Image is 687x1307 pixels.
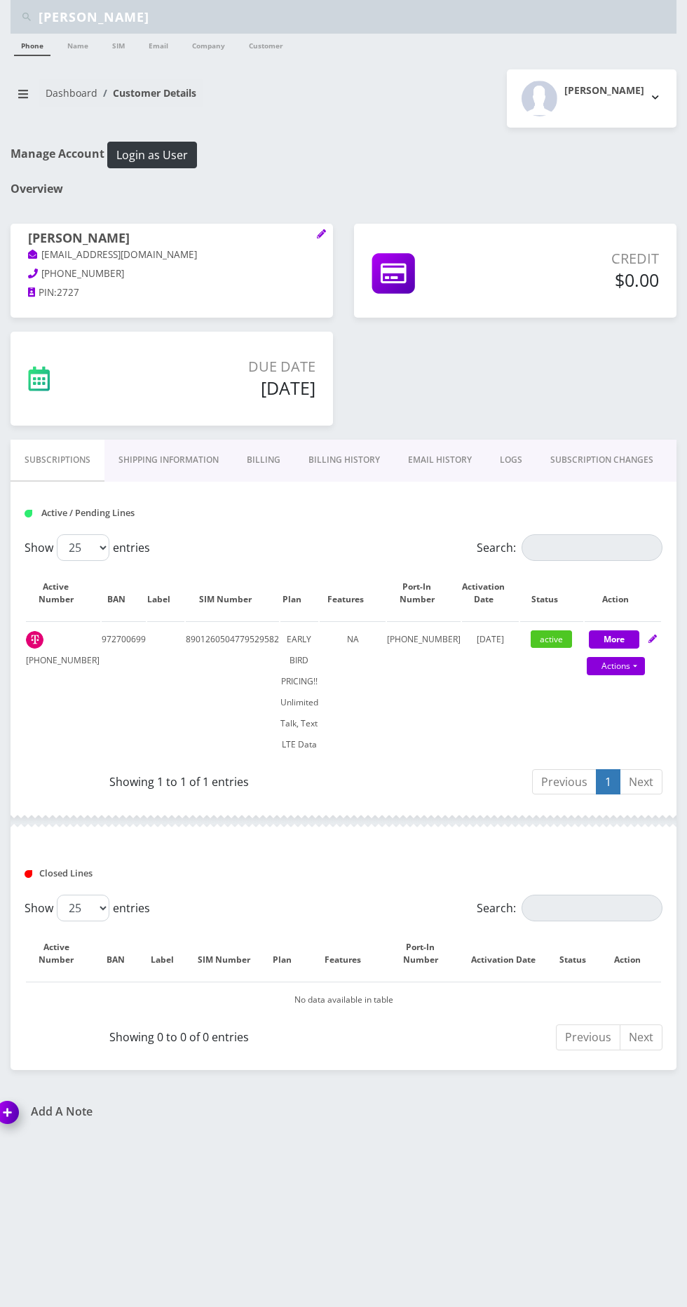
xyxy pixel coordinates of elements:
[585,567,661,620] th: Action: activate to sort column ascending
[41,267,124,280] span: [PHONE_NUMBER]
[520,567,583,620] th: Status: activate to sort column ascending
[25,768,333,790] div: Showing 1 to 1 of 1 entries
[536,440,667,480] a: SUBSCRIPTION CHANGES
[131,377,315,398] h5: [DATE]
[105,34,132,55] a: SIM
[500,248,659,269] p: Credit
[26,927,101,980] th: Active Number: activate to sort column descending
[280,621,318,762] td: EARLY BIRD PRICING!! Unlimited Talk, Text LTE Data
[26,631,43,649] img: t_img.png
[39,4,673,30] input: Search Teltik
[608,927,661,980] th: Action : activate to sort column ascending
[26,982,661,1017] td: No data available in table
[142,34,175,55] a: Email
[11,142,676,168] h1: Manage Account
[26,621,100,762] td: [PHONE_NUMBER]
[596,769,620,795] a: 1
[233,440,294,480] a: Billing
[477,534,662,561] label: Search:
[25,868,223,879] h1: Closed Lines
[532,769,597,795] a: Previous
[57,286,79,299] span: 2727
[500,269,659,290] h5: $0.00
[387,621,461,762] td: [PHONE_NUMBER]
[477,895,662,921] label: Search:
[11,79,333,118] nav: breadcrumb
[14,34,50,56] a: Phone
[25,534,150,561] label: Show entries
[131,356,315,377] p: Due Date
[564,85,644,97] h2: [PERSON_NAME]
[97,86,196,100] li: Customer Details
[294,440,394,480] a: Billing History
[145,927,193,980] th: Label: activate to sort column ascending
[11,182,676,196] h1: Overview
[522,895,662,921] input: Search:
[26,567,100,620] th: Active Number: activate to sort column ascending
[468,927,552,980] th: Activation Date: activate to sort column ascending
[28,248,197,262] a: [EMAIL_ADDRESS][DOMAIN_NAME]
[280,567,318,620] th: Plan: activate to sort column ascending
[102,621,146,762] td: 972700699
[195,927,267,980] th: SIM Number: activate to sort column ascending
[388,927,466,980] th: Port-In Number: activate to sort column ascending
[25,1023,333,1045] div: Showing 0 to 0 of 0 entries
[28,286,57,300] a: PIN:
[587,657,645,675] a: Actions
[57,895,109,921] select: Showentries
[104,440,233,480] a: Shipping Information
[46,86,97,100] a: Dashboard
[556,1024,620,1050] a: Previous
[394,440,486,480] a: EMAIL HISTORY
[186,567,279,620] th: SIM Number: activate to sort column ascending
[320,621,386,762] td: NA
[147,567,184,620] th: Label: activate to sort column ascending
[104,146,197,161] a: Login as User
[486,440,536,480] a: LOGS
[11,440,104,482] a: Subscriptions
[620,769,662,795] a: Next
[102,567,146,620] th: BAN: activate to sort column ascending
[522,534,662,561] input: Search:
[554,927,607,980] th: Status: activate to sort column ascending
[507,69,676,128] button: [PERSON_NAME]
[185,34,232,55] a: Company
[186,621,279,762] td: 8901260504779529582
[462,567,519,620] th: Activation Date: activate to sort column ascending
[107,142,197,168] button: Login as User
[25,508,223,518] h1: Active / Pending Lines
[242,34,290,55] a: Customer
[25,870,32,878] img: Closed Lines
[102,927,144,980] th: BAN: activate to sort column ascending
[28,231,315,248] h1: [PERSON_NAME]
[531,630,572,648] span: active
[25,510,32,517] img: Active / Pending Lines
[268,927,311,980] th: Plan: activate to sort column ascending
[589,630,639,649] button: More
[312,927,387,980] th: Features: activate to sort column ascending
[320,567,386,620] th: Features: activate to sort column ascending
[477,633,504,645] span: [DATE]
[57,534,109,561] select: Showentries
[60,34,95,55] a: Name
[25,895,150,921] label: Show entries
[387,567,461,620] th: Port-In Number: activate to sort column ascending
[620,1024,662,1050] a: Next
